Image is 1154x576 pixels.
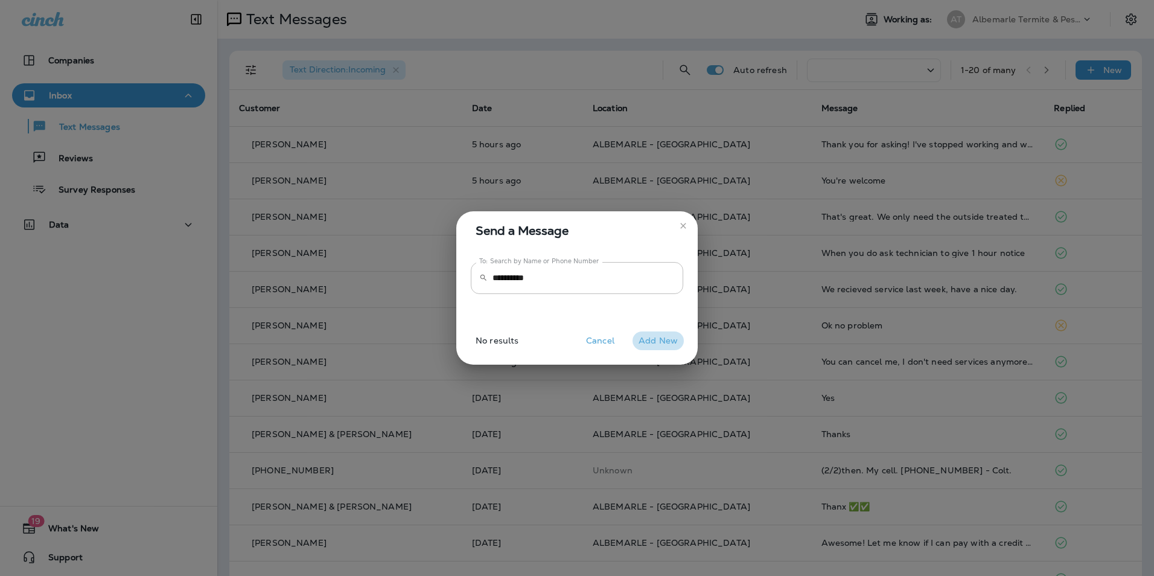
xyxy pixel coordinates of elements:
button: close [674,216,693,235]
p: No results [451,336,518,355]
button: Add New [633,331,684,350]
span: Send a Message [476,221,683,240]
button: Cancel [578,331,623,350]
label: To: Search by Name or Phone Number [479,257,599,266]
